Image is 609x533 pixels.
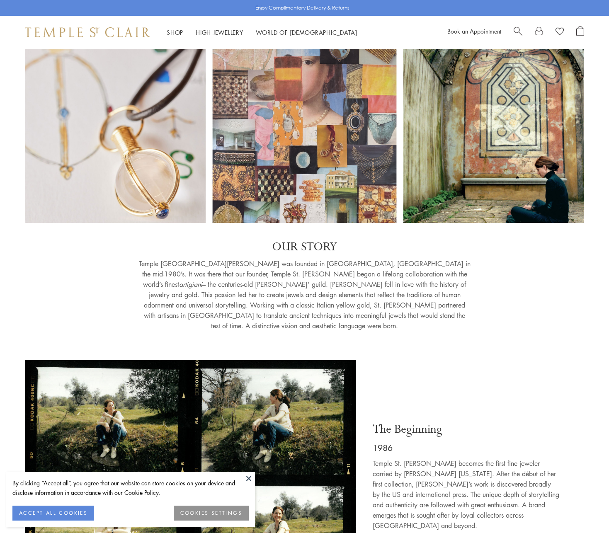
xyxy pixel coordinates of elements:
[179,280,202,289] em: artigiani
[167,28,183,36] a: ShopShop
[373,458,559,531] p: Temple St. [PERSON_NAME] becomes the first fine jeweler carried by [PERSON_NAME] [US_STATE]. Afte...
[447,27,501,35] a: Book an Appointment
[576,26,584,39] a: Open Shopping Bag
[196,28,243,36] a: High JewelleryHigh Jewellery
[167,27,357,38] nav: Main navigation
[139,240,471,254] p: OUR STORY
[556,26,564,39] a: View Wishlist
[174,506,249,521] button: COOKIES SETTINGS
[514,26,522,39] a: Search
[373,422,559,437] p: The Beginning
[12,506,94,521] button: ACCEPT ALL COOKIES
[12,478,249,497] div: By clicking “Accept all”, you agree that our website can store cookies on your device and disclos...
[139,259,471,331] p: Temple [GEOGRAPHIC_DATA][PERSON_NAME] was founded in [GEOGRAPHIC_DATA], [GEOGRAPHIC_DATA] in the ...
[255,4,349,12] p: Enjoy Complimentary Delivery & Returns
[256,28,357,36] a: World of [DEMOGRAPHIC_DATA]World of [DEMOGRAPHIC_DATA]
[373,441,559,454] p: 1986
[568,494,601,525] iframe: Gorgias live chat messenger
[25,27,150,37] img: Temple St. Clair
